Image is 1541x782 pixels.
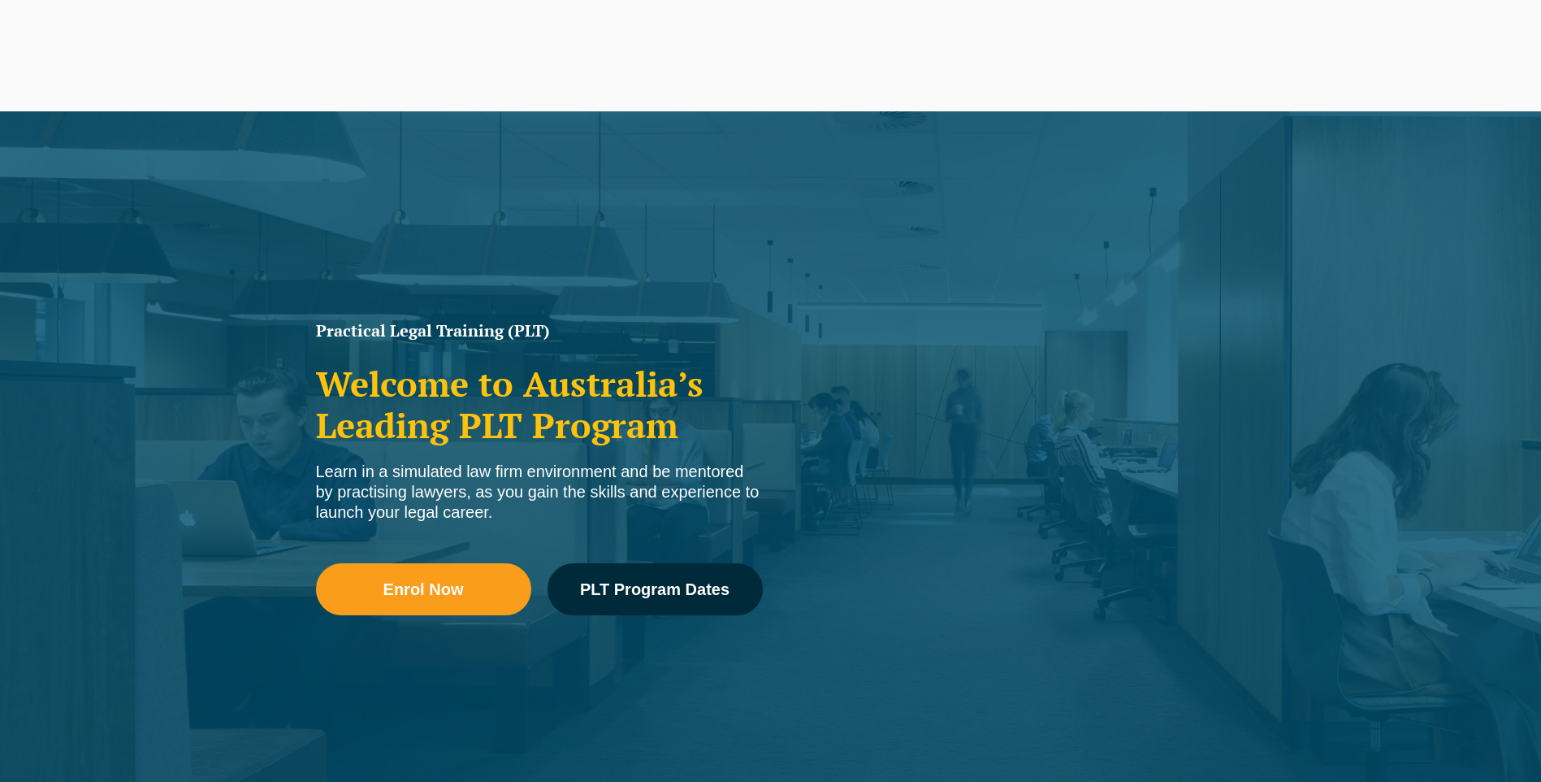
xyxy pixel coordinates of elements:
[383,581,464,597] span: Enrol Now
[316,563,531,615] a: Enrol Now
[316,462,763,523] div: Learn in a simulated law firm environment and be mentored by practising lawyers, as you gain the ...
[548,563,763,615] a: PLT Program Dates
[316,363,763,445] h2: Welcome to Australia’s Leading PLT Program
[316,323,763,339] h1: Practical Legal Training (PLT)
[580,581,729,597] span: PLT Program Dates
